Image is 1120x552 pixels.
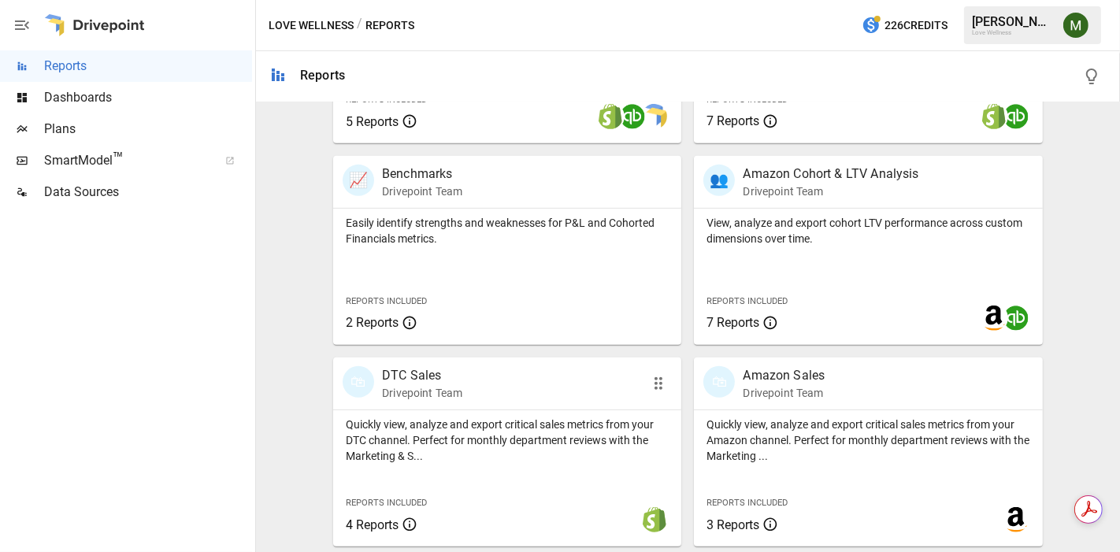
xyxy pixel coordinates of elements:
div: 📈 [343,165,374,196]
span: Reports Included [346,296,427,306]
span: ™ [113,149,124,169]
img: quickbooks [1003,104,1029,129]
div: / [357,16,362,35]
p: DTC Sales [382,366,462,385]
p: View, analyze and export cohort LTV performance across custom dimensions over time. [706,215,1029,246]
span: Dashboards [44,88,252,107]
span: Reports [44,57,252,76]
img: quickbooks [1003,306,1029,331]
div: 🛍 [703,366,735,398]
div: 👥 [703,165,735,196]
p: Quickly view, analyze and export critical sales metrics from your Amazon channel. Perfect for mon... [706,417,1029,464]
span: 3 Reports [706,517,759,532]
span: 4 Reports [346,517,399,532]
span: Reports Included [706,296,788,306]
p: Quickly view, analyze and export critical sales metrics from your DTC channel. Perfect for monthl... [346,417,669,464]
p: Drivepoint Team [743,183,918,199]
img: Meredith Lacasse [1063,13,1088,38]
img: smart model [642,104,667,129]
div: [PERSON_NAME] [972,14,1054,29]
p: Easily identify strengths and weaknesses for P&L and Cohorted Financials metrics. [346,215,669,246]
p: Drivepoint Team [382,183,462,199]
span: Data Sources [44,183,252,202]
img: shopify [598,104,623,129]
div: Reports [300,68,345,83]
div: Love Wellness [972,29,1054,36]
p: Drivepoint Team [743,385,825,401]
img: amazon [981,306,1007,331]
p: Amazon Cohort & LTV Analysis [743,165,918,183]
img: amazon [1003,507,1029,532]
button: 226Credits [855,11,954,40]
span: Reports Included [706,498,788,508]
span: Plans [44,120,252,139]
p: Benchmarks [382,165,462,183]
span: 2 Reports [346,315,399,330]
img: shopify [981,104,1007,129]
div: 🛍 [343,366,374,398]
img: quickbooks [620,104,645,129]
span: 7 Reports [706,315,759,330]
img: shopify [642,507,667,532]
span: 7 Reports [706,113,759,128]
span: Reports Included [346,498,427,508]
button: Love Wellness [269,16,354,35]
span: 226 Credits [885,16,948,35]
button: Meredith Lacasse [1054,3,1098,47]
span: 5 Reports [346,114,399,129]
span: SmartModel [44,151,208,170]
p: Amazon Sales [743,366,825,385]
p: Drivepoint Team [382,385,462,401]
